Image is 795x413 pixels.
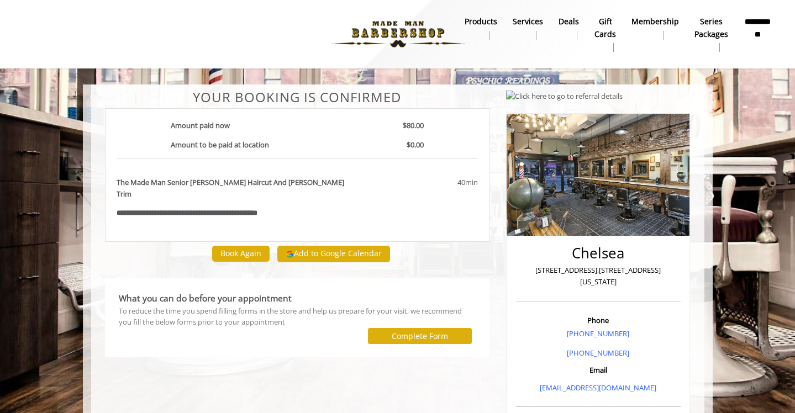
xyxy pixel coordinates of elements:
b: Membership [631,15,679,28]
b: $0.00 [407,140,424,150]
p: [STREET_ADDRESS],[STREET_ADDRESS][US_STATE] [519,264,678,288]
b: What you can do before your appointment [119,292,292,304]
b: $80.00 [403,120,424,130]
button: Book Again [212,246,270,262]
a: DealsDeals [551,14,587,43]
a: [EMAIL_ADDRESS][DOMAIN_NAME] [540,383,656,393]
b: Services [513,15,543,28]
b: Amount to be paid at location [171,140,269,150]
a: MembershipMembership [624,14,687,43]
b: products [465,15,497,28]
b: Amount paid now [171,120,230,130]
div: 40min [368,177,478,188]
h2: Chelsea [519,245,678,261]
a: Series packagesSeries packages [687,14,736,55]
label: Complete Form [392,332,448,341]
a: Gift cardsgift cards [587,14,624,55]
h3: Email [519,366,678,374]
h3: Phone [519,316,678,324]
img: Click here to go to referral details [506,91,623,102]
a: ServicesServices [505,14,551,43]
center: Your Booking is confirmed [105,90,490,104]
b: Series packages [694,15,728,40]
b: Deals [559,15,579,28]
button: Add to Google Calendar [277,246,390,262]
a: [PHONE_NUMBER] [567,329,629,338]
b: The Made Man Senior [PERSON_NAME] Haircut And [PERSON_NAME] Trim [117,177,352,200]
a: Productsproducts [457,14,505,43]
b: gift cards [594,15,616,40]
button: Complete Form [368,328,472,344]
div: To reduce the time you spend filling forms in the store and help us prepare for your visit, we re... [119,305,476,329]
a: [PHONE_NUMBER] [567,348,629,358]
img: Made Man Barbershop logo [322,4,474,65]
